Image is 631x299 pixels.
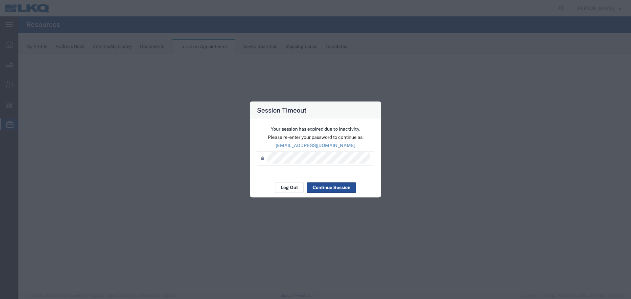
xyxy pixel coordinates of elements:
button: Log Out [275,182,304,193]
p: [EMAIL_ADDRESS][DOMAIN_NAME] [257,142,374,149]
button: Continue Session [307,182,356,193]
p: Your session has expired due to inactivity. [257,125,374,132]
h4: Session Timeout [257,105,307,115]
p: Please re-enter your password to continue as: [257,134,374,140]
